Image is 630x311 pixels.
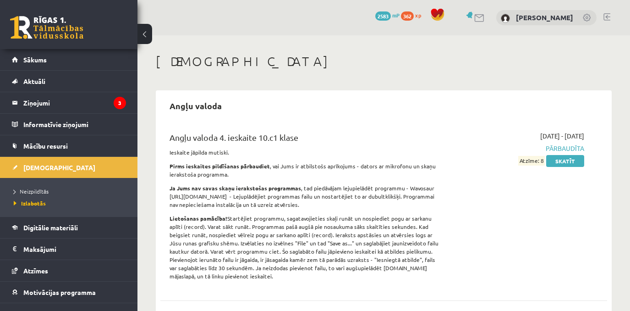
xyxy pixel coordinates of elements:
span: Mācību resursi [23,142,68,150]
legend: Informatīvie ziņojumi [23,114,126,135]
strong: Lietošanas pamācība! [170,215,227,222]
span: 2583 [375,11,391,21]
a: Aktuāli [12,71,126,92]
span: mP [392,11,400,19]
a: Maksājumi [12,239,126,260]
a: Digitālie materiāli [12,217,126,238]
span: Aktuāli [23,77,45,85]
a: 362 xp [401,11,426,19]
legend: Maksājumi [23,239,126,260]
span: Atzīme: 8 [518,156,545,166]
a: Skatīt [546,155,584,167]
a: Sākums [12,49,126,70]
span: Neizpildītās [14,188,49,195]
a: [DEMOGRAPHIC_DATA] [12,157,126,178]
span: [DEMOGRAPHIC_DATA] [23,163,95,172]
p: Startējiet programmu, sagatavojieties skaļi runāt un nospiediet pogu ar sarkanu aplīti (record). ... [170,214,441,280]
strong: Ja Jums nav savas skaņu ierakstošas programmas [170,184,301,192]
h1: [DEMOGRAPHIC_DATA] [156,54,612,69]
span: Motivācijas programma [23,288,96,296]
i: 3 [114,97,126,109]
a: Mācību resursi [12,135,126,156]
a: Neizpildītās [14,187,128,195]
a: Informatīvie ziņojumi [12,114,126,135]
p: , vai Jums ir atbilstošs aprīkojums - dators ar mikrofonu un skaņu ierakstoša programma. [170,162,441,178]
span: [DATE] - [DATE] [540,131,584,141]
a: Rīgas 1. Tālmācības vidusskola [10,16,83,39]
a: [PERSON_NAME] [516,13,573,22]
img: Gabriela Grase [501,14,510,23]
span: xp [415,11,421,19]
span: Atzīmes [23,267,48,275]
span: 362 [401,11,414,21]
p: Ieskaite jāpilda mutiski. [170,148,441,156]
legend: Ziņojumi [23,92,126,113]
a: 2583 mP [375,11,400,19]
a: Motivācijas programma [12,282,126,303]
strong: Pirms ieskaites pildīšanas pārbaudiet [170,162,270,170]
span: Pārbaudīta [455,144,584,153]
p: , tad piedāvājam lejupielādēt programmu - Wavosaur [URL][DOMAIN_NAME] - Lejuplādējiet programmas ... [170,184,441,209]
a: Izlabotās [14,199,128,207]
span: Digitālie materiāli [23,223,78,232]
a: Atzīmes [12,260,126,281]
div: Angļu valoda 4. ieskaite 10.c1 klase [170,131,441,148]
a: Ziņojumi3 [12,92,126,113]
h2: Angļu valoda [160,95,231,117]
span: Izlabotās [14,200,46,207]
span: Sākums [23,56,47,64]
